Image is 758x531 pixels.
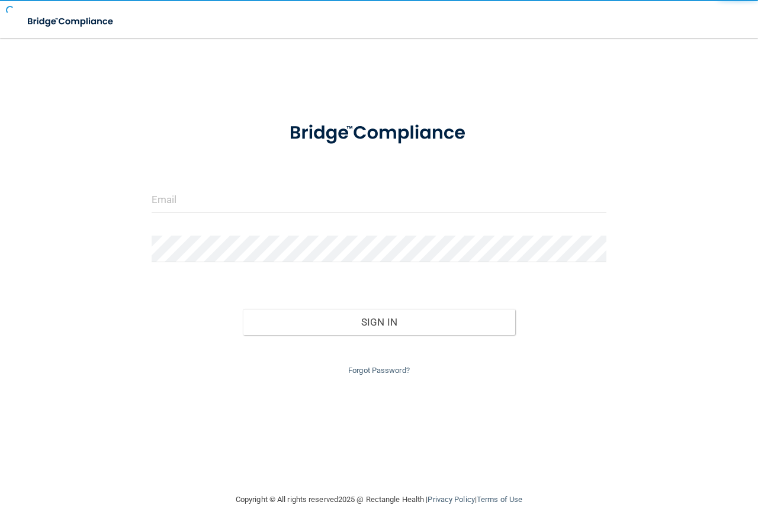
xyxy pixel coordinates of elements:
img: bridge_compliance_login_screen.278c3ca4.svg [18,9,124,34]
a: Privacy Policy [428,495,474,504]
div: Copyright © All rights reserved 2025 @ Rectangle Health | | [163,481,595,519]
input: Email [152,186,606,213]
img: bridge_compliance_login_screen.278c3ca4.svg [270,109,489,157]
a: Forgot Password? [348,366,410,375]
a: Terms of Use [477,495,522,504]
button: Sign In [243,309,516,335]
